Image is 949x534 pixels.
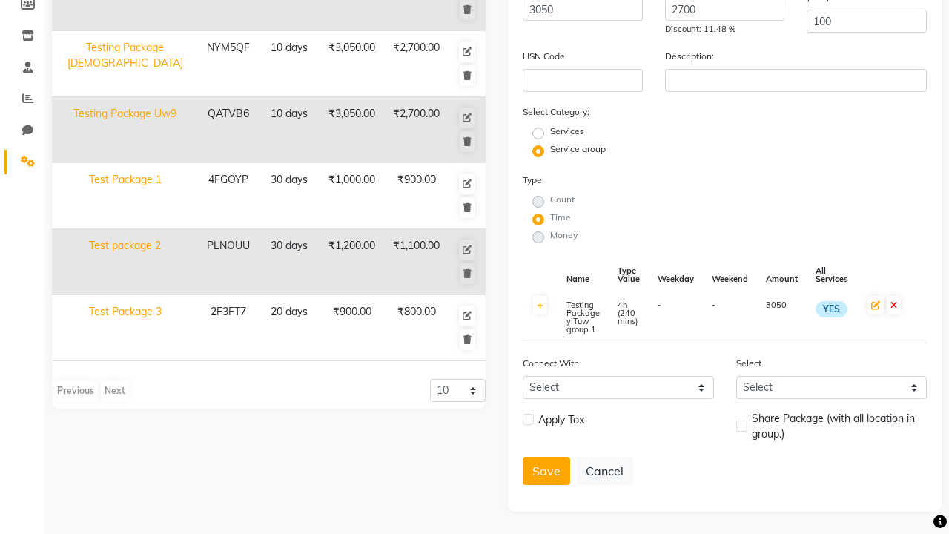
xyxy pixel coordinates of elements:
[384,229,449,295] td: ₹1,100.00
[259,163,320,229] td: 30 days
[550,193,575,206] label: Count
[558,258,609,292] th: Name
[807,258,857,292] th: All Services
[384,31,449,97] td: ₹2,700.00
[259,295,320,361] td: 20 days
[757,258,807,292] th: Amount
[523,457,570,485] button: Save
[550,228,578,242] label: Money
[259,97,320,163] td: 10 days
[665,24,735,34] span: Discount: 11.48 %
[320,31,384,97] td: ₹3,050.00
[550,211,571,224] label: Time
[609,292,649,343] td: 4h (240 mins)
[523,357,579,370] label: Connect With
[558,292,609,343] td: Testing Package yiTuw group 1
[752,411,927,442] span: Share Package (with all location in group.)
[712,300,715,310] span: -
[259,31,320,97] td: 10 days
[320,229,384,295] td: ₹1,200.00
[198,31,259,97] td: NYM5QF
[384,97,449,163] td: ₹2,700.00
[550,125,584,138] label: Services
[384,163,449,229] td: ₹900.00
[320,97,384,163] td: ₹3,050.00
[52,229,198,295] td: Test package 2
[52,295,198,361] td: Test Package 3
[576,457,633,485] button: Cancel
[736,357,761,370] label: Select
[198,97,259,163] td: QATVB6
[523,50,565,63] label: HSN Code
[665,50,714,63] label: Description:
[384,295,449,361] td: ₹800.00
[523,105,589,119] label: Select Category:
[198,163,259,229] td: 4FGOYP
[259,229,320,295] td: 30 days
[198,295,259,361] td: 2F3FT7
[538,412,584,428] span: Apply Tax
[658,300,661,310] span: -
[52,31,198,97] td: Testing Package [DEMOGRAPHIC_DATA]
[609,258,649,292] th: Type Value
[816,301,847,317] span: YES
[757,292,807,343] td: 3050
[52,163,198,229] td: Test Package 1
[320,163,384,229] td: ₹1,000.00
[198,229,259,295] td: PLNOUU
[649,258,703,292] th: Weekday
[703,258,757,292] th: Weekend
[523,174,544,187] label: Type:
[550,142,606,156] label: Service group
[320,295,384,361] td: ₹900.00
[52,97,198,163] td: Testing Package Uw9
